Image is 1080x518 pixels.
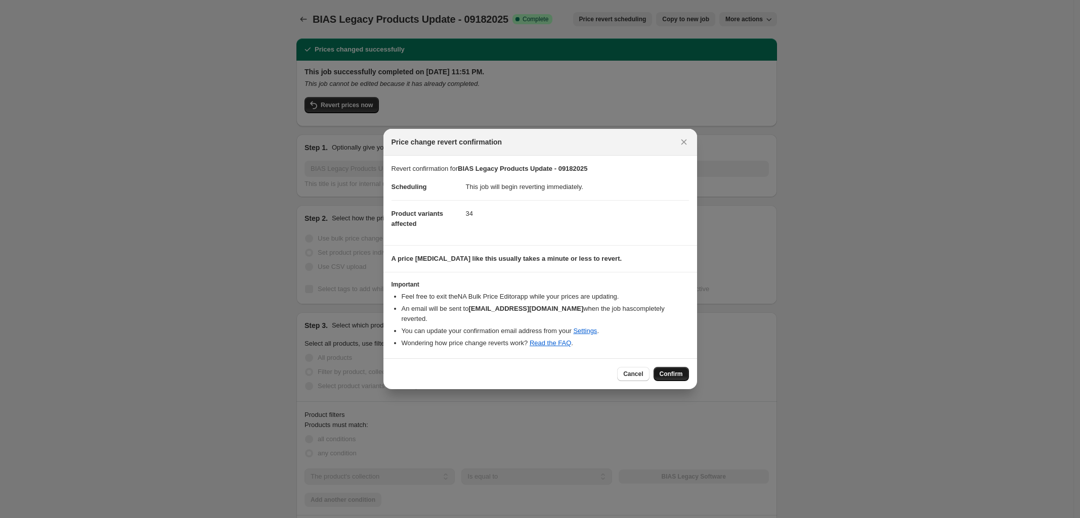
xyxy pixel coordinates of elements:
a: Settings [573,327,597,335]
a: Read the FAQ [530,339,571,347]
b: [EMAIL_ADDRESS][DOMAIN_NAME] [468,305,583,312]
li: Feel free to exit the NA Bulk Price Editor app while your prices are updating. [402,292,689,302]
dd: 34 [466,200,689,227]
h3: Important [392,280,689,289]
span: Confirm [660,370,683,378]
span: Product variants affected [392,210,444,227]
li: An email will be sent to when the job has completely reverted . [402,304,689,324]
span: Scheduling [392,183,427,191]
button: Close [677,135,691,149]
span: Cancel [623,370,643,378]
span: Price change revert confirmation [392,137,502,147]
li: Wondering how price change reverts work? . [402,338,689,348]
p: Revert confirmation for [392,164,689,174]
b: A price [MEDICAL_DATA] like this usually takes a minute or less to revert. [392,255,622,262]
li: You can update your confirmation email address from your . [402,326,689,336]
button: Cancel [617,367,649,381]
b: BIAS Legacy Products Update - 09182025 [458,165,588,172]
button: Confirm [654,367,689,381]
dd: This job will begin reverting immediately. [466,174,689,200]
